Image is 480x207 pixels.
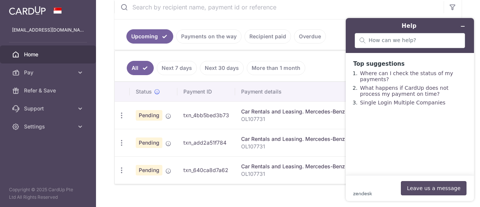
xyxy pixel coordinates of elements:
[24,123,73,130] span: Settings
[136,137,162,148] span: Pending
[9,6,46,15] img: CardUp
[12,26,84,34] p: [EMAIL_ADDRESS][DOMAIN_NAME]
[235,82,448,101] th: Payment details
[244,29,291,44] a: Recipient paid
[177,82,235,101] th: Payment ID
[24,87,73,94] span: Refer & Save
[157,61,197,75] a: Next 7 days
[176,29,241,44] a: Payments on the way
[127,61,154,75] a: All
[136,110,162,121] span: Pending
[241,115,442,123] p: OL107731
[241,143,442,150] p: OL107731
[177,101,235,129] td: txn_4bb5bed3b73
[17,5,32,12] span: Help
[136,165,162,175] span: Pending
[241,163,442,170] div: Car Rentals and Leasing. Mercedes-Benz Fleet Management Singapore Pte. Ltd.
[177,129,235,156] td: txn_add2a51f784
[340,12,480,207] iframe: Find more information here
[294,29,326,44] a: Overdue
[24,105,73,112] span: Support
[24,69,73,76] span: Pay
[241,135,442,143] div: Car Rentals and Leasing. Mercedes-Benz Fleet Management Singapore Pte. Ltd.
[136,88,152,95] span: Status
[177,156,235,184] td: txn_640ca8d7a62
[241,170,442,178] p: OL107731
[200,61,244,75] a: Next 30 days
[24,51,73,58] span: Home
[241,108,442,115] div: Car Rentals and Leasing. Mercedes-Benz Fleet Management Singapore Pte. Ltd.
[247,61,305,75] a: More than 1 month
[126,29,173,44] a: Upcoming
